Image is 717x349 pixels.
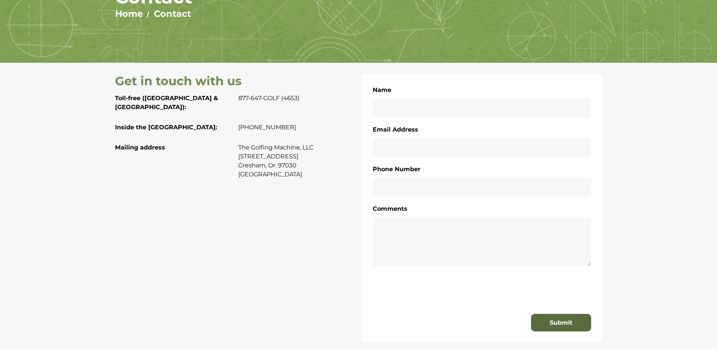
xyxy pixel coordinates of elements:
[238,143,356,179] p: The Golfing Machine, LLC [STREET_ADDRESS] Gresham, Or. 97030 [GEOGRAPHIC_DATA]
[115,124,217,131] strong: Inside the [GEOGRAPHIC_DATA]:
[373,279,460,302] iframe: reCAPTCHA
[238,123,356,132] p: [PHONE_NUMBER]
[373,85,391,95] label: Name
[373,125,418,135] label: Email Address
[115,74,356,88] h2: Get in touch with us
[115,95,218,111] strong: Toll-free ([GEOGRAPHIC_DATA] & [GEOGRAPHIC_DATA]):
[115,8,143,19] a: Home
[531,314,591,332] button: Submit
[373,204,407,214] label: Comments
[115,144,165,151] strong: Mailing address
[154,8,191,19] a: Contact
[238,94,356,103] p: 877-647-GOLF (4653)
[373,164,420,174] label: Phone Number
